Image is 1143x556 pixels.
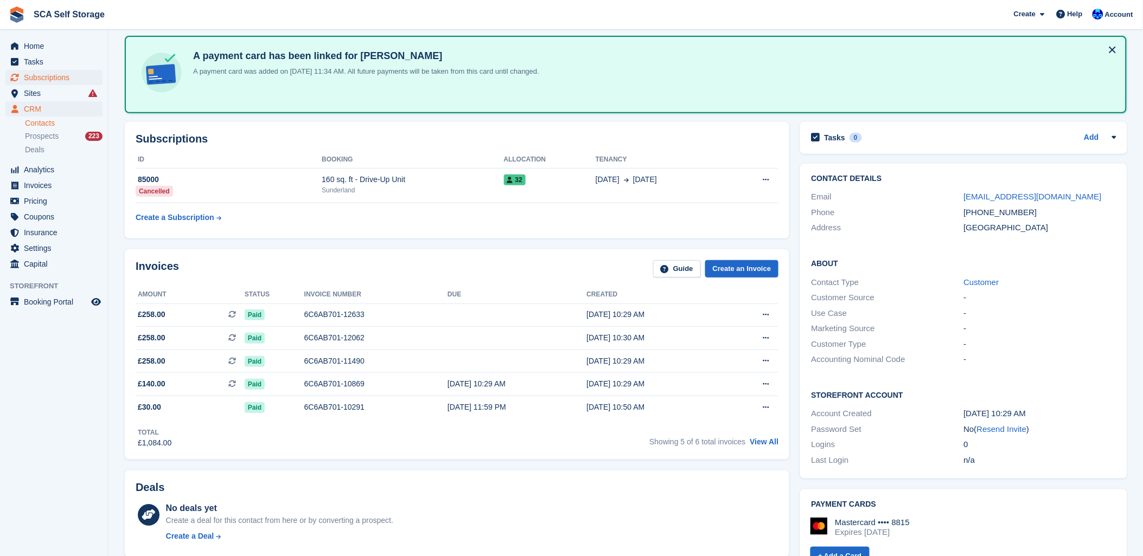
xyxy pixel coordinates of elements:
a: Prospects 223 [25,131,103,142]
div: [PHONE_NUMBER] [964,206,1116,219]
img: card-linked-ebf98d0992dc2aeb22e95c0e3c79077019eb2392cfd83c6a337811c24bc77127.svg [139,50,184,95]
div: - [964,322,1116,335]
div: Contact Type [811,276,963,289]
span: Subscriptions [24,70,89,85]
div: n/a [964,454,1116,467]
div: 6C6AB701-10291 [304,402,448,413]
a: Deals [25,144,103,156]
th: Invoice number [304,286,448,303]
div: 85000 [136,174,322,185]
div: 6C6AB701-12633 [304,309,448,320]
span: Capital [24,256,89,271]
span: Coupons [24,209,89,224]
h2: Payment cards [811,500,1116,509]
img: stora-icon-8386f47178a22dfd0bd8f6a31ec36ba5ce8667c1dd55bd0f319d3a0aa187defe.svg [9,7,25,23]
div: [DATE] 10:29 AM [586,355,724,367]
a: menu [5,162,103,177]
span: Paid [245,356,265,367]
h2: Tasks [824,133,845,143]
div: Create a deal for this contact from here or by converting a prospect. [166,515,393,526]
span: Tasks [24,54,89,69]
a: menu [5,54,103,69]
div: Password Set [811,423,963,436]
a: menu [5,86,103,101]
div: [DATE] 10:50 AM [586,402,724,413]
a: Create a Deal [166,531,393,542]
span: Help [1068,9,1083,20]
div: Use Case [811,307,963,320]
div: [DATE] 10:29 AM [586,309,724,320]
a: menu [5,256,103,271]
div: Phone [811,206,963,219]
h4: A payment card has been linked for [PERSON_NAME] [189,50,539,62]
th: Amount [136,286,245,303]
div: Address [811,222,963,234]
span: £258.00 [138,355,165,367]
a: menu [5,38,103,54]
div: [DATE] 10:30 AM [586,332,724,344]
h2: Contact Details [811,174,1116,183]
a: menu [5,209,103,224]
th: Booking [322,151,503,169]
div: Marketing Source [811,322,963,335]
span: Invoices [24,178,89,193]
div: Accounting Nominal Code [811,353,963,366]
div: Last Login [811,454,963,467]
div: Expires [DATE] [835,527,910,537]
div: Create a Subscription [136,212,214,223]
div: Customer Source [811,292,963,304]
div: No [964,423,1116,436]
div: - [964,338,1116,351]
span: Booking Portal [24,294,89,309]
i: Smart entry sync failures have occurred [88,89,97,98]
a: [EMAIL_ADDRESS][DOMAIN_NAME] [964,192,1102,201]
div: [DATE] 10:29 AM [448,378,586,390]
span: Sites [24,86,89,101]
span: Pricing [24,193,89,209]
div: Email [811,191,963,203]
th: Status [245,286,304,303]
a: Preview store [90,295,103,308]
div: 160 sq. ft - Drive-Up Unit [322,174,503,185]
a: View All [750,437,779,446]
div: 6C6AB701-11490 [304,355,448,367]
span: Storefront [10,281,108,292]
div: Customer Type [811,338,963,351]
div: 0 [850,133,862,143]
span: CRM [24,101,89,117]
span: Paid [245,379,265,390]
th: Allocation [504,151,596,169]
div: 223 [85,132,103,141]
a: Resend Invite [977,424,1027,434]
div: [DATE] 10:29 AM [964,408,1116,420]
span: Showing 5 of 6 total invoices [649,437,745,446]
div: [DATE] 11:59 PM [448,402,586,413]
a: Customer [964,277,999,287]
a: Create an Invoice [705,260,779,278]
th: ID [136,151,322,169]
h2: Invoices [136,260,179,278]
span: Create [1014,9,1036,20]
div: - [964,292,1116,304]
h2: Storefront Account [811,389,1116,400]
span: 32 [504,174,526,185]
div: [GEOGRAPHIC_DATA] [964,222,1116,234]
a: menu [5,225,103,240]
span: Insurance [24,225,89,240]
a: Create a Subscription [136,208,221,228]
span: £258.00 [138,332,165,344]
a: Contacts [25,118,103,128]
a: Add [1084,132,1099,144]
div: Account Created [811,408,963,420]
span: Paid [245,333,265,344]
div: Cancelled [136,186,173,197]
a: menu [5,193,103,209]
a: menu [5,241,103,256]
span: Account [1105,9,1133,20]
span: [DATE] [633,174,657,185]
div: - [964,353,1116,366]
th: Created [586,286,724,303]
span: Prospects [25,131,59,141]
span: Paid [245,402,265,413]
div: Mastercard •••• 8815 [835,518,910,527]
